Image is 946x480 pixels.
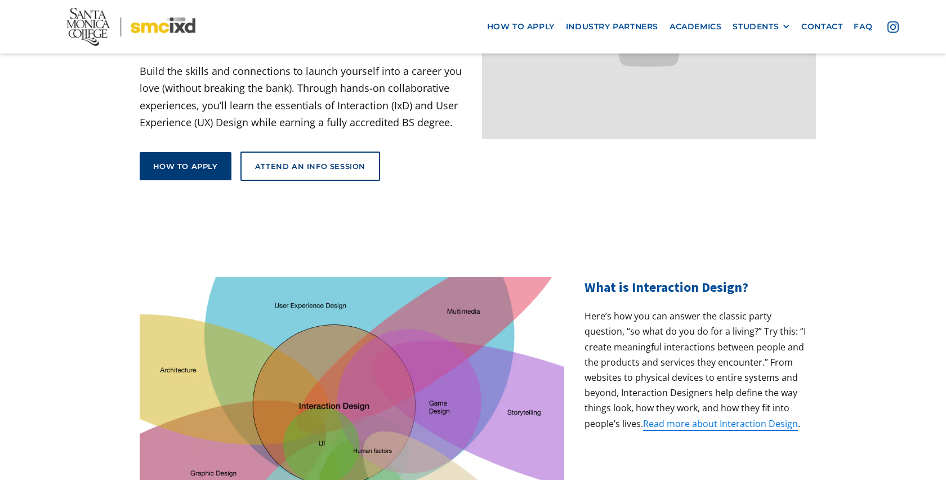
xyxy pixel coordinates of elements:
[140,152,231,180] a: How to apply
[848,16,878,37] a: faq
[887,21,899,33] img: icon - instagram
[66,8,195,46] img: Santa Monica College - SMC IxD logo
[560,16,664,37] a: industry partners
[140,63,474,131] p: Build the skills and connections to launch yourself into a career you love (without breaking the ...
[733,22,779,32] div: STUDENTS
[240,152,380,181] a: Attend an Info Session
[733,22,790,32] div: STUDENTS
[796,16,848,37] a: contact
[643,417,798,431] a: Read more about Interaction Design
[664,16,727,37] a: Academics
[153,161,218,171] div: How to apply
[584,309,806,432] p: Here’s how you can answer the classic party question, “so what do you do for a living?” Try this:...
[481,16,560,37] a: how to apply
[255,161,365,171] div: Attend an Info Session
[584,277,806,297] h2: What is Interaction Design?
